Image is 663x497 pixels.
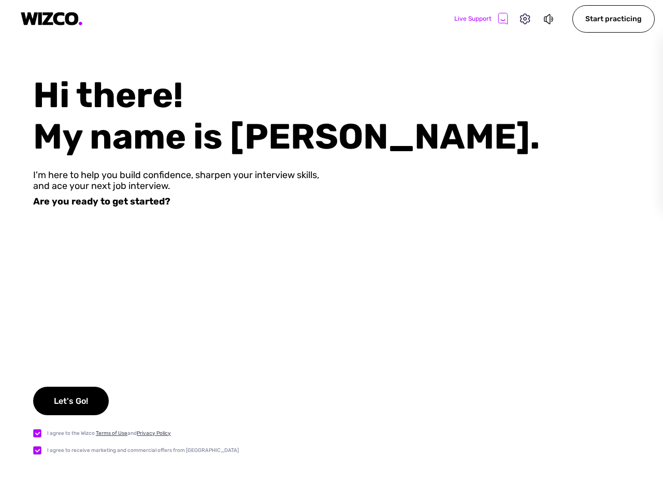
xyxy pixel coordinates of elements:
div: I'm here to help you build confidence, sharpen your interview skills, and ace your next job inter... [33,170,319,192]
a: Privacy Policy [137,430,171,436]
a: Terms of Use [96,430,127,436]
div: Hi there! My name is [PERSON_NAME]. [33,75,663,157]
div: Are you ready to get started? [33,196,170,207]
div: Live Support [454,12,508,25]
img: logo [21,12,83,26]
div: Start practicing [572,5,655,33]
div: I agree to the Wizco and [47,429,171,437]
div: I agree to receive marketing and commercial offers from [GEOGRAPHIC_DATA] [47,446,239,455]
div: Let's Go! [33,387,109,415]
